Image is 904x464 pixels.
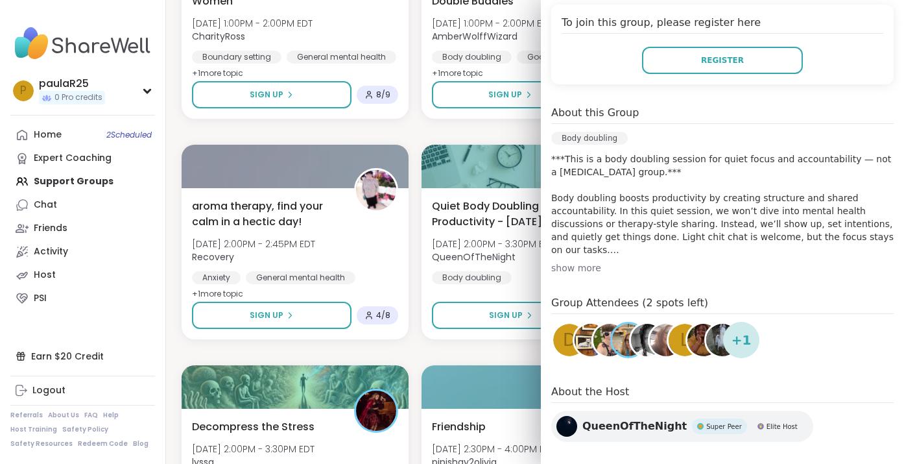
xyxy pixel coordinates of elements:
[10,123,155,147] a: Home2Scheduled
[34,292,47,305] div: PSI
[84,411,98,420] a: FAQ
[432,302,589,329] button: Sign Up
[551,262,894,275] div: show more
[551,132,628,145] div: Body doubling
[34,245,68,258] div: Activity
[10,193,155,217] a: Chat
[432,81,589,108] button: Sign Up
[48,411,79,420] a: About Us
[629,322,665,358] a: Tasha_Chi
[10,263,155,287] a: Host
[432,419,486,435] span: Friendship
[704,322,741,358] a: Emil2207
[648,322,684,358] a: dodi
[551,322,588,358] a: d
[432,30,517,43] b: AmberWolffWizard
[192,419,315,435] span: Decompress the Stress
[551,411,813,442] a: QueenOfTheNightQueenOfTheNightSuper PeerSuper PeerElite HostElite Host
[432,17,553,30] span: [DATE] 1:00PM - 2:00PM EDT
[106,130,152,140] span: 2 Scheduled
[287,51,396,64] div: General mental health
[10,217,155,240] a: Friends
[62,425,108,434] a: Safety Policy
[34,128,62,141] div: Home
[34,269,56,282] div: Host
[32,384,65,397] div: Logout
[767,422,798,432] span: Elite Host
[517,51,602,64] div: Good company
[488,89,522,101] span: Sign Up
[10,379,155,402] a: Logout
[10,240,155,263] a: Activity
[10,147,155,170] a: Expert Coaching
[667,322,703,358] a: L
[650,324,682,356] img: dodi
[10,287,155,310] a: PSI
[376,90,390,100] span: 8 / 9
[562,15,883,34] h4: To join this group, please register here
[697,423,704,430] img: Super Peer
[706,422,742,432] span: Super Peer
[551,105,639,121] h4: About this Group
[10,411,43,420] a: Referrals
[192,30,245,43] b: CharityRoss
[732,330,752,350] span: + 1
[192,81,351,108] button: Sign Up
[192,271,241,284] div: Anxiety
[631,324,663,356] img: Tasha_Chi
[642,47,803,74] button: Register
[612,324,645,356] img: Jill_B_Gratitude
[78,439,128,448] a: Redeem Code
[192,51,281,64] div: Boundary setting
[432,443,555,456] span: [DATE] 2:30PM - 4:00PM EDT
[54,92,102,103] span: 0 Pro credits
[20,82,27,99] span: p
[103,411,119,420] a: Help
[432,271,512,284] div: Body doubling
[192,302,351,329] button: Sign Up
[573,322,609,358] a: AmberWolffWizard
[706,324,739,356] img: Emil2207
[10,439,73,448] a: Safety Resources
[687,324,720,356] img: Leanna85
[192,238,315,250] span: [DATE] 2:00PM - 2:45PM EDT
[10,425,57,434] a: Host Training
[356,170,396,210] img: Recovery
[582,419,687,434] span: QueenOfTheNight
[250,310,283,321] span: Sign Up
[34,222,67,235] div: Friends
[356,391,396,431] img: lyssa
[432,250,516,263] b: QueenOfTheNight
[432,199,580,230] span: Quiet Body Doubling For Productivity - [DATE]
[563,328,576,353] span: d
[575,324,607,356] img: AmberWolffWizard
[593,324,626,356] img: Adrienne_QueenOfTheDawn
[432,238,554,250] span: [DATE] 2:00PM - 3:30PM EDT
[246,271,355,284] div: General mental health
[685,322,722,358] a: Leanna85
[39,77,105,91] div: paulaR25
[757,423,764,430] img: Elite Host
[133,439,149,448] a: Blog
[680,328,690,353] span: L
[489,310,523,321] span: Sign Up
[551,384,894,403] h4: About the Host
[10,345,155,368] div: Earn $20 Credit
[34,152,112,165] div: Expert Coaching
[432,51,512,64] div: Body doubling
[610,322,647,358] a: Jill_B_Gratitude
[591,322,628,358] a: Adrienne_QueenOfTheDawn
[551,295,894,314] h4: Group Attendees (2 spots left)
[10,21,155,66] img: ShareWell Nav Logo
[34,199,57,212] div: Chat
[250,89,283,101] span: Sign Up
[192,443,315,456] span: [DATE] 2:00PM - 3:30PM EDT
[192,250,234,263] b: Recovery
[192,199,340,230] span: aroma therapy, find your calm in a hectic day!
[556,416,577,437] img: QueenOfTheNight
[551,153,894,256] p: ***This is a body doubling session for quiet focus and accountability — not a [MEDICAL_DATA] grou...
[701,55,744,66] span: Register
[376,310,390,321] span: 4 / 8
[192,17,313,30] span: [DATE] 1:00PM - 2:00PM EDT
